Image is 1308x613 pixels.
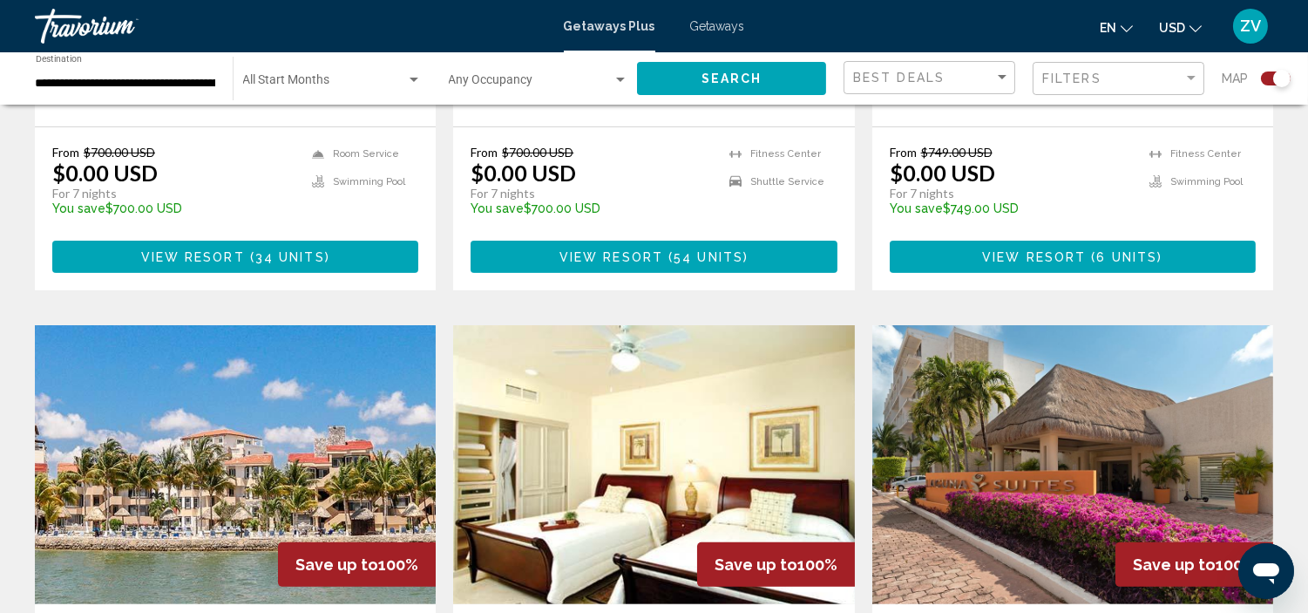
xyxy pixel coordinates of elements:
[701,72,762,86] span: Search
[750,148,821,160] span: Fitness Center
[1170,148,1241,160] span: Fitness Center
[1133,555,1216,574] span: Save up to
[982,250,1086,264] span: View Resort
[295,555,378,574] span: Save up to
[471,201,524,215] span: You save
[1222,66,1248,91] span: Map
[1159,15,1202,40] button: Change currency
[890,145,917,160] span: From
[564,19,655,33] a: Getaways Plus
[245,250,330,264] span: ( )
[84,145,155,160] span: $700.00 USD
[141,250,245,264] span: View Resort
[255,250,325,264] span: 34 units
[890,160,995,186] p: $0.00 USD
[333,148,399,160] span: Room Service
[471,201,711,215] p: $700.00 USD
[52,186,295,201] p: For 7 nights
[674,250,743,264] span: 54 units
[1097,250,1158,264] span: 6 units
[853,71,945,85] span: Best Deals
[890,201,1132,215] p: $749.00 USD
[52,145,79,160] span: From
[1115,542,1273,587] div: 100%
[502,145,573,160] span: $700.00 USD
[1086,250,1162,264] span: ( )
[697,542,855,587] div: 100%
[471,160,576,186] p: $0.00 USD
[559,250,663,264] span: View Resort
[52,201,295,215] p: $700.00 USD
[1170,176,1243,187] span: Swimming Pool
[890,241,1256,273] button: View Resort(6 units)
[35,325,436,604] img: ii_com1.jpg
[637,62,826,94] button: Search
[750,176,824,187] span: Shuttle Service
[853,71,1010,85] mat-select: Sort by
[52,160,158,186] p: $0.00 USD
[690,19,745,33] a: Getaways
[333,176,405,187] span: Swimming Pool
[1228,8,1273,44] button: User Menu
[471,145,498,160] span: From
[1240,17,1261,35] span: ZV
[890,186,1132,201] p: For 7 nights
[453,325,854,604] img: ii_cpx1.jpg
[471,186,711,201] p: For 7 nights
[921,145,993,160] span: $749.00 USD
[52,201,105,215] span: You save
[715,555,797,574] span: Save up to
[1100,15,1133,40] button: Change language
[872,325,1273,604] img: ii_lgu1.jpg
[663,250,749,264] span: ( )
[1238,543,1294,599] iframe: Button to launch messaging window
[1033,61,1204,97] button: Filter
[471,241,837,273] button: View Resort(54 units)
[1042,72,1101,85] span: Filters
[52,241,418,273] button: View Resort(34 units)
[278,542,436,587] div: 100%
[1100,21,1116,35] span: en
[35,9,546,44] a: Travorium
[890,201,943,215] span: You save
[1159,21,1185,35] span: USD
